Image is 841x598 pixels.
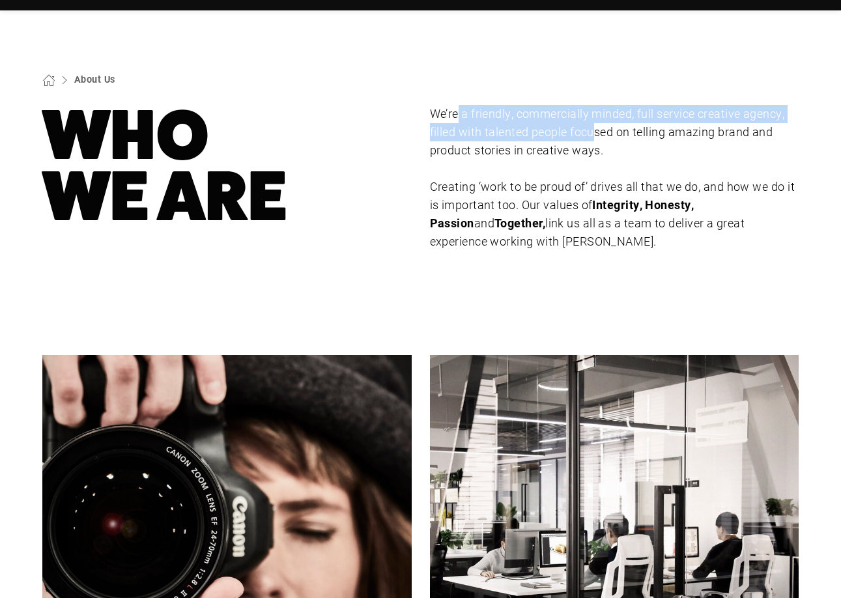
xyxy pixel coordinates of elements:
h1: Who We Are [42,105,412,227]
a: About Us [74,73,115,85]
strong: Together, [494,215,545,231]
p: We’re a friendly, commercially minded, full service creative agency, filled with talented people ... [430,105,799,160]
strong: Integrity, Honesty, Passion [430,197,694,231]
p: Creating ‘work to be proud of’ drives all that we do, and how we do it is important too. Our valu... [430,178,799,251]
